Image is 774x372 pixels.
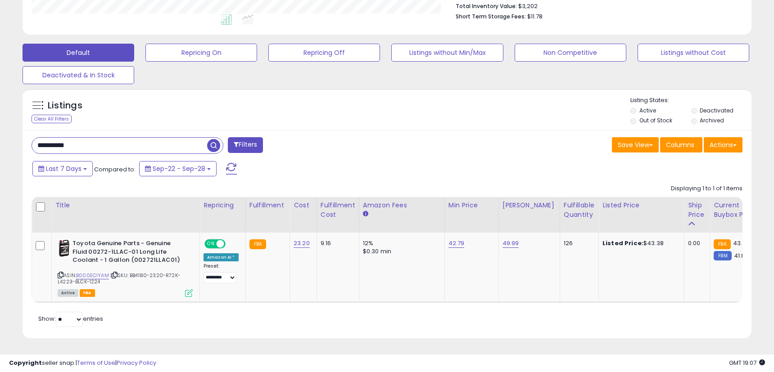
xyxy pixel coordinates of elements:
[268,44,380,62] button: Repricing Off
[612,137,659,152] button: Save View
[139,161,217,176] button: Sep-22 - Sep-28
[666,140,694,149] span: Columns
[204,263,239,283] div: Preset:
[72,239,182,267] b: Toyota Genuine Parts - Genuine Fluid 00272-1LLAC-01 Long Life Coolant - 1 Gallon (002721LLAC01)
[527,12,543,21] span: $11.78
[204,253,239,261] div: Amazon AI *
[671,184,742,193] div: Displaying 1 to 1 of 1 items
[363,210,368,218] small: Amazon Fees.
[224,240,239,248] span: OFF
[638,44,749,62] button: Listings without Cost
[76,272,109,279] a: B000ECIYAM
[294,201,313,210] div: Cost
[9,359,156,368] div: seller snap | |
[58,239,193,296] div: ASIN:
[23,66,134,84] button: Deactivated & In Stock
[639,107,656,114] label: Active
[363,247,438,255] div: $0.30 min
[9,359,42,367] strong: Copyright
[602,239,643,247] b: Listed Price:
[94,165,136,174] span: Compared to:
[363,239,438,247] div: 12%
[502,201,556,210] div: [PERSON_NAME]
[58,272,181,285] span: | SKU: BB4180-2320-R72K-L4223-BLCK-1224
[700,117,724,124] label: Archived
[602,239,677,247] div: $43.38
[249,239,266,249] small: FBA
[117,359,156,367] a: Privacy Policy
[48,99,82,112] h5: Listings
[448,239,465,248] a: 42.79
[729,359,765,367] span: 2025-10-8 19:07 GMT
[294,239,310,248] a: 23.20
[363,201,441,210] div: Amazon Fees
[23,44,134,62] button: Default
[714,201,760,220] div: Current Buybox Price
[55,201,196,210] div: Title
[205,240,217,248] span: ON
[58,239,70,257] img: 41nQ12QP2yL._SL40_.jpg
[456,13,526,20] b: Short Term Storage Fees:
[77,359,115,367] a: Terms of Use
[32,115,72,123] div: Clear All Filters
[700,107,733,114] label: Deactivated
[249,201,286,210] div: Fulfillment
[733,239,750,247] span: 43.43
[80,289,95,297] span: FBA
[228,137,263,153] button: Filters
[564,239,592,247] div: 126
[153,164,205,173] span: Sep-22 - Sep-28
[391,44,503,62] button: Listings without Min/Max
[145,44,257,62] button: Repricing On
[688,239,703,247] div: 0.00
[602,201,680,210] div: Listed Price
[639,117,672,124] label: Out of Stock
[46,164,81,173] span: Last 7 Days
[448,201,495,210] div: Min Price
[734,251,745,260] span: 41.8
[688,201,706,220] div: Ship Price
[321,201,355,220] div: Fulfillment Cost
[630,96,751,105] p: Listing States:
[456,2,517,10] b: Total Inventory Value:
[38,314,103,323] span: Show: entries
[564,201,595,220] div: Fulfillable Quantity
[321,239,352,247] div: 9.16
[32,161,93,176] button: Last 7 Days
[714,251,731,260] small: FBM
[58,289,78,297] span: All listings currently available for purchase on Amazon
[704,137,742,152] button: Actions
[204,201,242,210] div: Repricing
[660,137,702,152] button: Columns
[502,239,519,248] a: 49.99
[515,44,626,62] button: Non Competitive
[714,239,730,249] small: FBA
